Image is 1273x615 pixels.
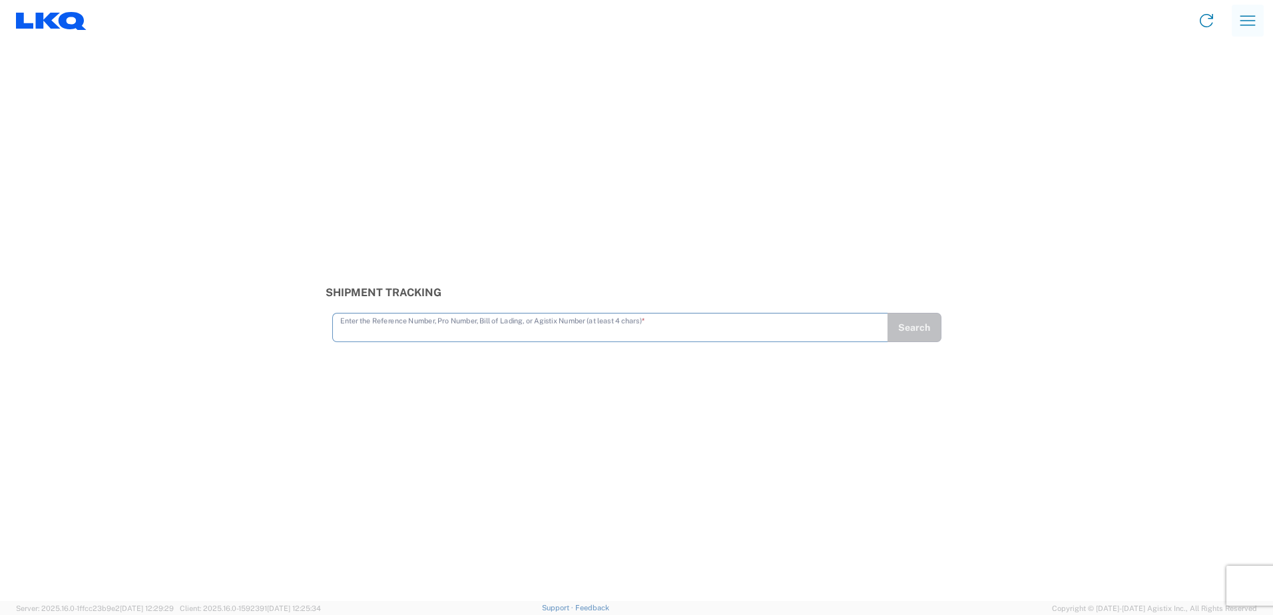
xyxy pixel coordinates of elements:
[575,604,609,612] a: Feedback
[326,286,948,299] h3: Shipment Tracking
[267,604,321,612] span: [DATE] 12:25:34
[1052,602,1257,614] span: Copyright © [DATE]-[DATE] Agistix Inc., All Rights Reserved
[542,604,575,612] a: Support
[120,604,174,612] span: [DATE] 12:29:29
[16,604,174,612] span: Server: 2025.16.0-1ffcc23b9e2
[180,604,321,612] span: Client: 2025.16.0-1592391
